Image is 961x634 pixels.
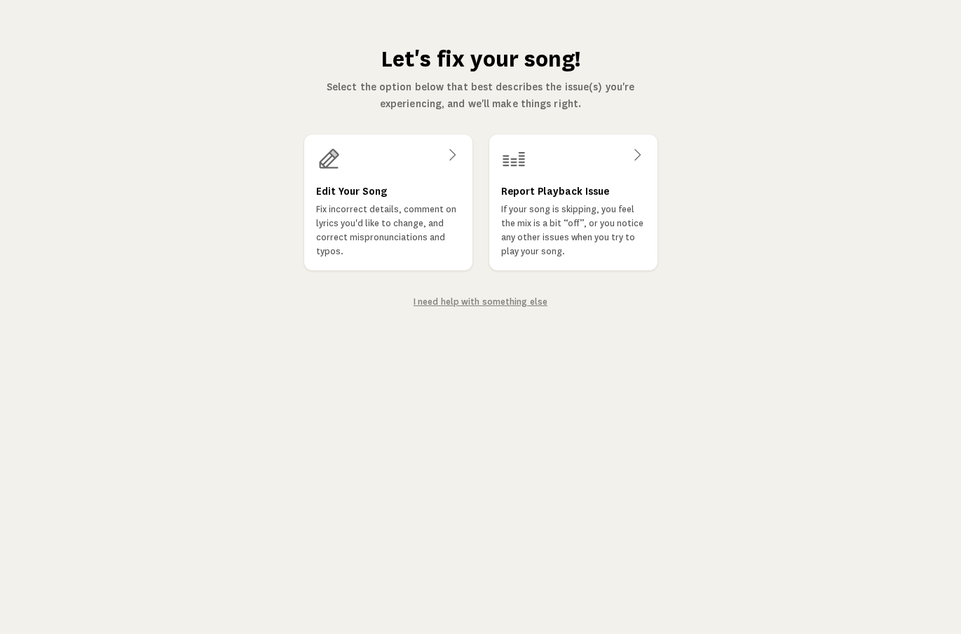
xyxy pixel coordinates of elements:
[501,183,609,200] h3: Report Playback Issue
[316,202,461,259] p: Fix incorrect details, comment on lyrics you'd like to change, and correct mispronunciations and ...
[303,45,659,73] h1: Let's fix your song!
[304,135,472,270] a: Edit Your SongFix incorrect details, comment on lyrics you'd like to change, and correct mispronu...
[489,135,657,270] a: Report Playback IssueIf your song is skipping, you feel the mix is a bit “off”, or you notice any...
[303,78,659,112] p: Select the option below that best describes the issue(s) you're experiencing, and we'll make thin...
[316,183,387,200] h3: Edit Your Song
[501,202,646,259] p: If your song is skipping, you feel the mix is a bit “off”, or you notice any other issues when yo...
[414,297,547,307] a: I need help with something else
